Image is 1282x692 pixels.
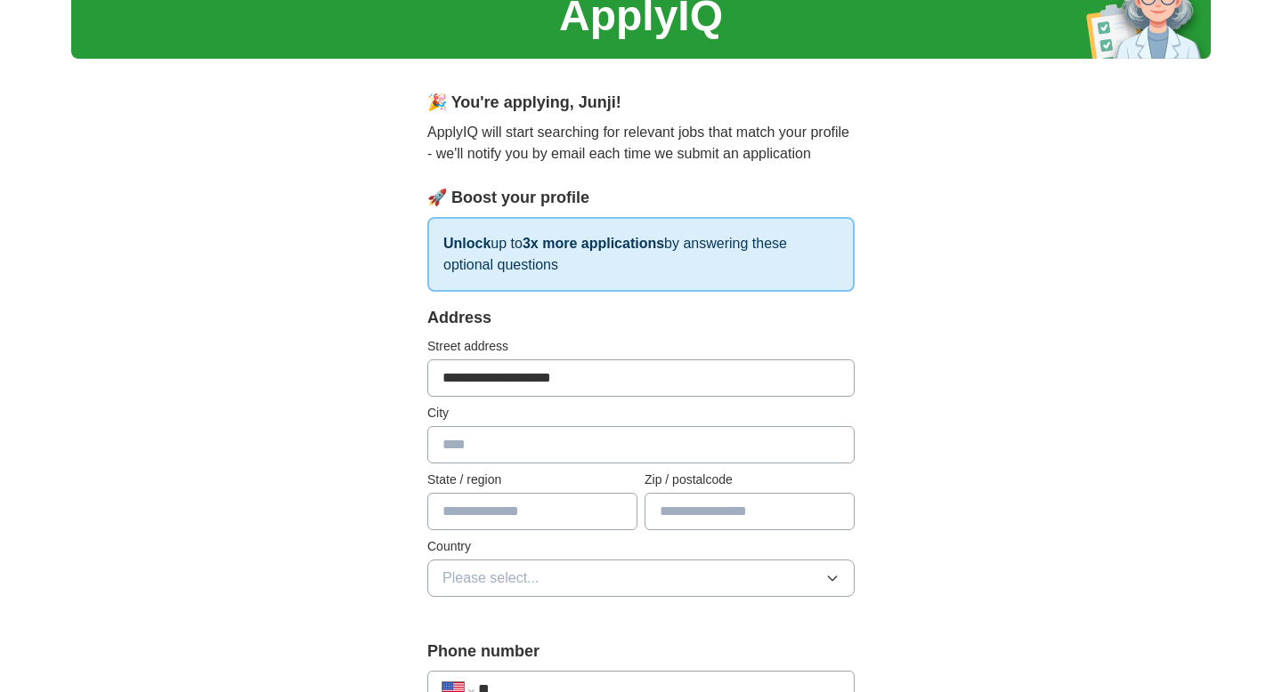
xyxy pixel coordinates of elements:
[427,186,855,210] div: 🚀 Boost your profile
[523,236,664,251] strong: 3x more applications
[427,640,855,664] label: Phone number
[427,537,855,556] label: Country
[427,306,855,330] div: Address
[427,217,855,292] p: up to by answering these optional questions
[427,122,855,165] p: ApplyIQ will start searching for relevant jobs that match your profile - we'll notify you by emai...
[427,91,855,115] div: 🎉 You're applying , Junji !
[427,337,855,356] label: Street address
[645,471,855,489] label: Zip / postalcode
[442,567,540,589] span: Please select...
[427,471,637,489] label: State / region
[427,404,855,422] label: City
[427,559,855,597] button: Please select...
[443,236,491,251] strong: Unlock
